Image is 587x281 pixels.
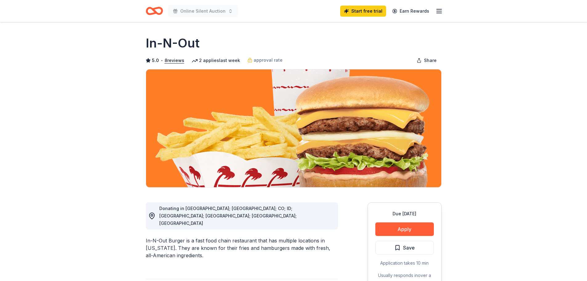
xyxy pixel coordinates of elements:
button: Apply [375,222,434,236]
span: Save [403,244,415,252]
span: • [161,58,163,63]
span: Donating in [GEOGRAPHIC_DATA]; [GEOGRAPHIC_DATA]; CO; ID; [GEOGRAPHIC_DATA]; [GEOGRAPHIC_DATA]; [... [159,206,297,226]
div: Due [DATE] [375,210,434,217]
div: In-N-Out Burger is a fast food chain restaurant that has multiple locations in [US_STATE]. They a... [146,237,338,259]
span: Share [424,57,437,64]
img: Image for In-N-Out [146,69,441,187]
div: 2 applies last week [192,57,240,64]
button: Online Silent Auction [168,5,238,17]
button: Share [412,54,442,67]
button: 8reviews [165,57,184,64]
a: Home [146,4,163,18]
a: approval rate [247,56,283,64]
h1: In-N-Out [146,35,200,52]
span: approval rate [254,56,283,64]
a: Earn Rewards [389,6,433,17]
div: Application takes 10 min [375,259,434,267]
span: Online Silent Auction [180,7,226,15]
button: Save [375,241,434,254]
a: Start free trial [340,6,386,17]
span: 5.0 [152,57,159,64]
